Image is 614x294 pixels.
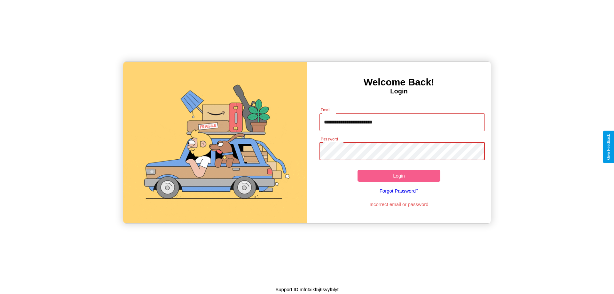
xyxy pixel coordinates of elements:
[358,170,440,182] button: Login
[275,285,339,294] p: Support ID: mfntxikf5j6svyf5lyt
[606,134,611,160] div: Give Feedback
[316,200,482,209] p: Incorrect email or password
[307,77,491,88] h3: Welcome Back!
[321,136,338,142] label: Password
[307,88,491,95] h4: Login
[321,107,331,113] label: Email
[316,182,482,200] a: Forgot Password?
[123,62,307,223] img: gif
